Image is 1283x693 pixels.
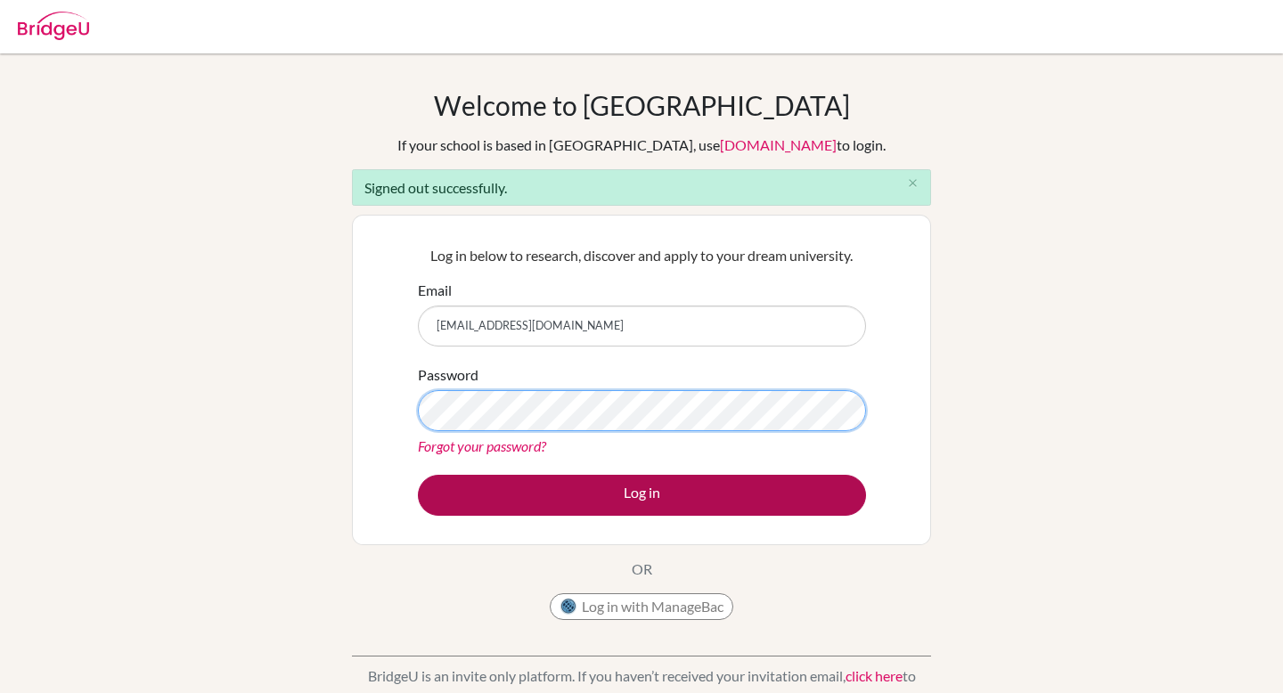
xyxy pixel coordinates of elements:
a: Forgot your password? [418,437,546,454]
div: Signed out successfully. [352,169,931,206]
img: Bridge-U [18,12,89,40]
i: close [906,176,919,190]
label: Email [418,280,452,301]
button: Log in with ManageBac [550,593,733,620]
p: Log in below to research, discover and apply to your dream university. [418,245,866,266]
a: [DOMAIN_NAME] [720,136,837,153]
button: Log in [418,475,866,516]
label: Password [418,364,478,386]
div: If your school is based in [GEOGRAPHIC_DATA], use to login. [397,135,886,156]
a: click here [846,667,903,684]
p: OR [632,558,652,580]
h1: Welcome to [GEOGRAPHIC_DATA] [434,89,850,121]
button: Close [895,170,930,197]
